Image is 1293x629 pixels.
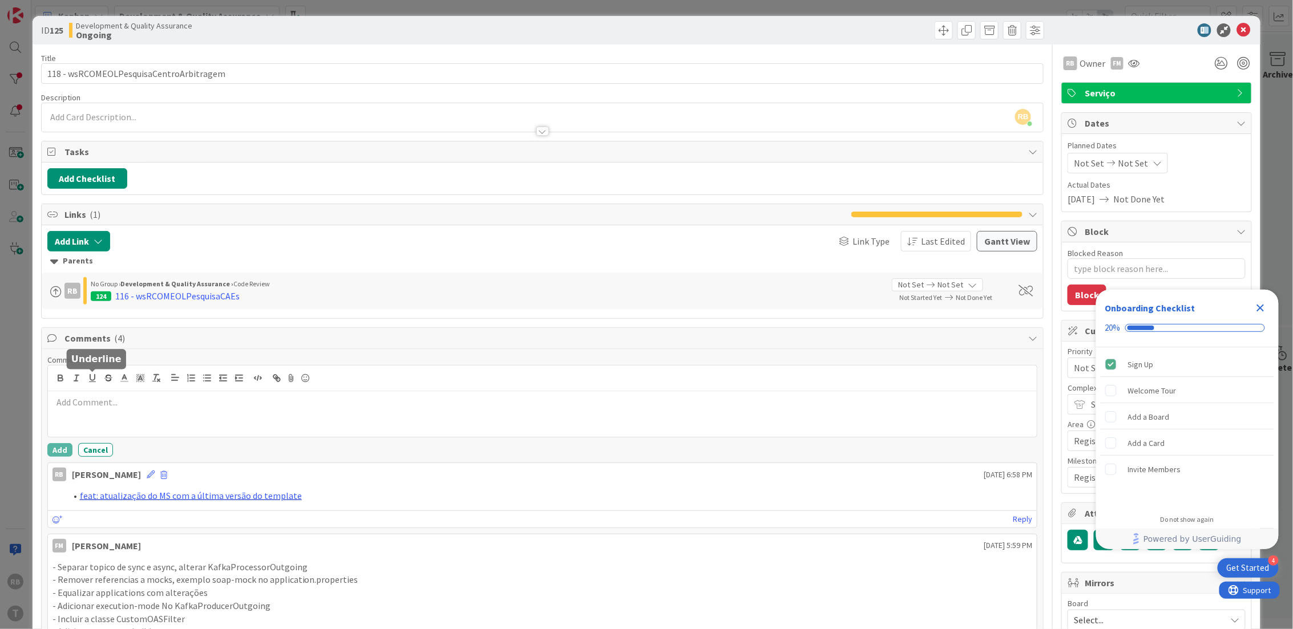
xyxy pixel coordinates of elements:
span: Not Done Yet [1113,192,1165,206]
span: Comments [64,331,1023,345]
div: Add a Board [1128,410,1170,424]
span: Development & Quality Assurance [76,21,192,30]
span: Support [24,2,52,15]
span: Dates [1085,116,1231,130]
span: Not Set [898,279,924,291]
b: Ongoing [76,30,192,39]
div: Close Checklist [1251,299,1270,317]
button: Cancel [78,443,113,457]
span: Not Done Yet [956,293,992,302]
div: Checklist progress: 20% [1105,323,1270,333]
div: FM [52,539,66,553]
input: type card name here... [41,63,1044,84]
span: Select... [1074,612,1220,628]
div: Do not show again [1161,515,1214,524]
b: 125 [50,25,63,36]
div: [PERSON_NAME] [72,539,141,553]
div: Sign Up is complete. [1101,352,1274,377]
div: FM [1111,57,1124,70]
a: Powered by UserGuiding [1102,529,1273,549]
div: Invite Members [1128,462,1181,476]
span: Not Started Yet [899,293,942,302]
span: [DATE] 6:58 PM [984,469,1032,481]
span: [DATE] 5:59 PM [984,539,1032,551]
a: Reply [1013,512,1032,526]
div: 116 - wsRCOMEOLPesquisaCAEs [115,289,240,303]
span: Registos [1074,469,1220,485]
p: - Separar topico de sync e async, alterar KafkaProcessorOutgoing [52,561,1033,574]
span: Serviço [1085,86,1231,100]
span: Board [1068,599,1088,607]
div: 4 [1268,555,1279,566]
h5: Underline [71,354,122,364]
div: Area [1068,420,1246,428]
span: Powered by UserGuiding [1144,532,1242,546]
div: 124 [91,291,111,301]
p: - Remover referencias a mocks, exemplo soap-mock no application.properties [52,573,1033,586]
span: Code Review [233,279,270,288]
span: Comment [47,355,80,365]
div: Open Get Started checklist, remaining modules: 4 [1218,558,1279,578]
div: RB [1064,56,1077,70]
label: Blocked Reason [1068,248,1123,258]
div: Sign Up [1128,358,1154,371]
a: feat: atualização do MS com a última versão do template [80,490,302,501]
div: Add a Card [1128,436,1165,450]
button: Gantt View [977,231,1037,251]
p: - Adicionar execution-mode No KafkaProducerOutgoing [52,599,1033,612]
b: Development & Quality Assurance › [120,279,233,288]
span: Description [41,92,80,103]
div: RB [64,283,80,299]
div: Priority [1068,347,1246,355]
span: Block [1085,225,1231,238]
span: Tasks [64,145,1023,159]
span: Small [1091,396,1220,412]
span: Links [64,208,846,221]
button: Add Link [47,231,110,251]
button: Block [1068,285,1106,305]
span: Mirrors [1085,576,1231,590]
span: Actual Dates [1068,179,1246,191]
span: Not Set [1074,360,1220,376]
div: Welcome Tour [1128,384,1177,397]
p: - Equalizar applications com alterações [52,586,1033,599]
span: ID [41,23,63,37]
span: Registo Comercial [1074,433,1220,449]
div: Milestone [1068,457,1246,465]
div: Add a Card is incomplete. [1101,431,1274,456]
span: Not Set [938,279,963,291]
div: Welcome Tour is incomplete. [1101,378,1274,403]
div: Checklist Container [1096,290,1279,549]
span: Owner [1080,56,1105,70]
span: Not Set [1118,156,1148,170]
p: - Incluir a classe CustomOASFilter [52,612,1033,626]
span: ( 4 ) [114,332,125,344]
button: Add [47,443,72,457]
div: Footer [1096,529,1279,549]
div: 20% [1105,323,1121,333]
span: RB [1015,109,1031,125]
span: Not Set [1074,156,1104,170]
span: Last Edited [921,234,965,248]
div: Parents [50,255,1035,267]
span: No Group › [91,279,120,288]
span: Planned Dates [1068,140,1246,152]
div: Checklist items [1096,347,1279,508]
span: Attachments [1085,506,1231,520]
div: Invite Members is incomplete. [1101,457,1274,482]
span: ( 1 ) [90,209,100,220]
span: Link Type [852,234,890,248]
span: [DATE] [1068,192,1095,206]
button: Add Checklist [47,168,127,189]
div: Onboarding Checklist [1105,301,1195,315]
button: Last Edited [901,231,971,251]
div: Complexidade [1068,384,1246,392]
span: Custom Fields [1085,324,1231,338]
div: RB [52,468,66,481]
div: [PERSON_NAME] [72,468,141,481]
div: Get Started [1227,562,1270,574]
div: Add a Board is incomplete. [1101,404,1274,429]
label: Title [41,53,56,63]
